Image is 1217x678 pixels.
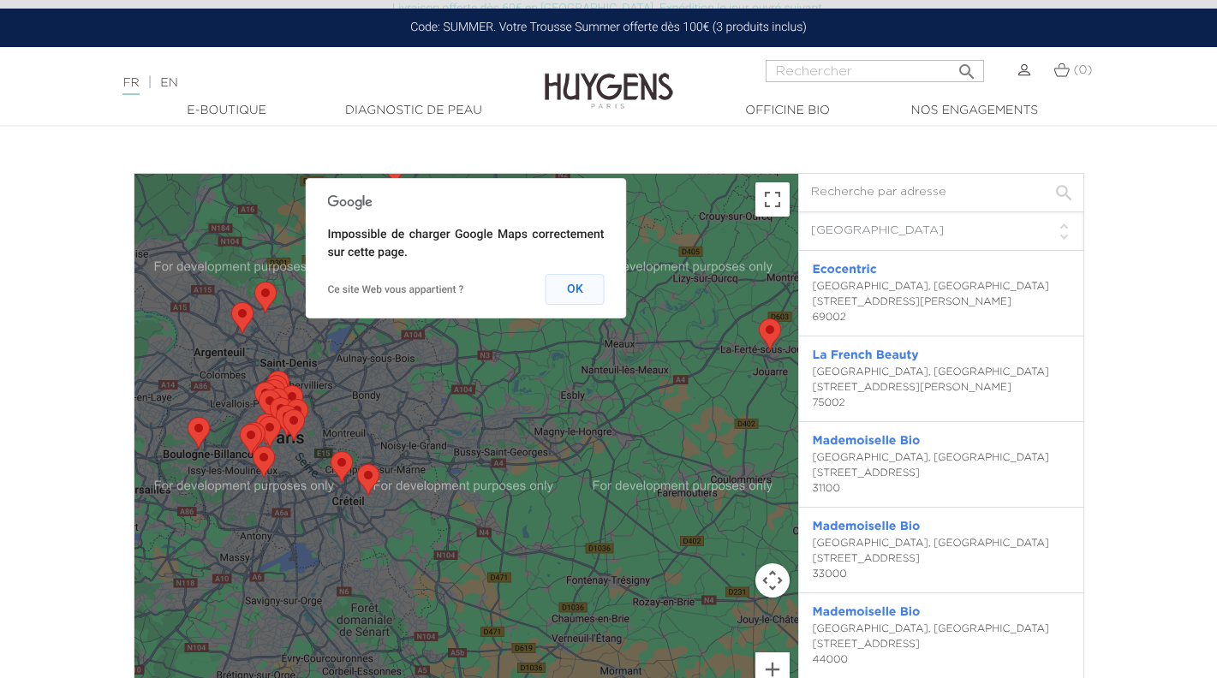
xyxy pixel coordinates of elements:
div: Printemps Haussmann [259,390,281,421]
div: Mademoiselle Bio [286,399,308,431]
div: Mademoiselle Bio [263,379,285,411]
div: Passion Beauté [254,282,277,313]
div: [GEOGRAPHIC_DATA], [GEOGRAPHIC_DATA] [STREET_ADDRESS] 33000 [813,536,1070,582]
div: Passion Beauté [188,417,210,449]
button: OK [546,274,605,305]
a: EN [160,77,177,89]
a: Ecocentric [813,264,877,276]
a: FR [122,77,139,95]
div: [GEOGRAPHIC_DATA], [GEOGRAPHIC_DATA] [STREET_ADDRESS][PERSON_NAME] 69002 [813,279,1070,325]
i:  [957,56,977,77]
div: Passion Beauté [357,464,379,496]
a: Nos engagements [889,102,1060,120]
button: Passer en plein écran [755,182,790,217]
a: Ce site Web vous appartient ? [328,283,464,295]
div: Passion Beauté [253,446,275,478]
div: [GEOGRAPHIC_DATA], [GEOGRAPHIC_DATA] [STREET_ADDRESS] 31100 [813,450,1070,497]
div: Passion Beauté [231,302,254,334]
div: | [114,73,494,93]
input: Rechercher [766,60,984,82]
input: Recherche par adresse [799,174,1083,212]
div: Mademoiselle Bio [259,416,281,448]
div: Mademoiselle Bio [265,375,288,407]
div: Mademoiselle Bio [254,382,277,413]
div: Mademoiselle Bio [240,424,262,455]
button: Commandes de la caméra de la carte [755,563,790,598]
div: Mademoiselle Bio [243,422,265,454]
a: Mademoiselle Bio [813,435,921,447]
img: Huygens [545,45,673,111]
a: Mademoiselle Bio [813,606,921,618]
a: E-Boutique [141,102,313,120]
a: La French Beauty [813,349,919,361]
a: Diagnostic de peau [328,102,499,120]
div: Mademoiselle Bio [283,409,305,441]
a: Officine Bio [702,102,874,120]
span: (0) [1074,64,1093,76]
div: La French Beauty [270,397,292,429]
div: Mademoiselle Bio [267,371,289,402]
div: Mademoiselle Bio [255,413,277,445]
div: [GEOGRAPHIC_DATA], [GEOGRAPHIC_DATA] [STREET_ADDRESS] 44000 [813,621,1070,668]
a: Mademoiselle Bio [813,520,921,532]
span: Impossible de charger Google Maps correctement sur cette page. [328,228,605,259]
div: Mademoiselle Bio [276,405,298,437]
div: Passion Beauté [331,451,353,483]
div: Mademoiselle Bio [266,388,289,419]
button:  [952,55,982,78]
div: Mademoiselle Bio [281,385,303,417]
div: [GEOGRAPHIC_DATA], [GEOGRAPHIC_DATA] [STREET_ADDRESS][PERSON_NAME] 75002 [813,365,1070,411]
div: Passion Beauté [759,318,781,350]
